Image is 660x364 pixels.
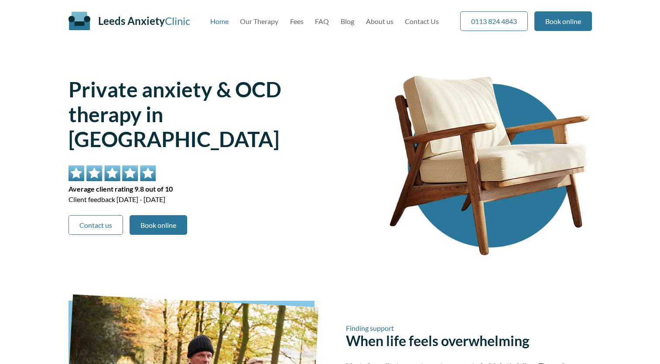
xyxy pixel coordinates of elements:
a: Book online [534,11,592,31]
span: Average client rating 9.8 out of 10 [68,184,356,194]
img: 5 star rating [68,165,156,181]
a: About us [366,17,393,25]
a: 0113 824 4843 [460,11,528,31]
a: Blog [341,17,354,25]
a: Contact us [68,215,123,235]
span: Leeds Anxiety [98,14,165,27]
a: Home [210,17,229,25]
h2: When life feels overwhelming [346,324,592,349]
h1: Private anxiety & OCD therapy in [GEOGRAPHIC_DATA] [68,77,356,151]
a: FAQ [315,17,329,25]
div: Client feedback [DATE] - [DATE] [68,165,356,205]
a: Contact Us [405,17,439,25]
span: Finding support [346,324,592,332]
a: Fees [290,17,304,25]
a: Our Therapy [240,17,278,25]
a: Book online [130,215,187,235]
a: Leeds AnxietyClinic [98,14,190,27]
